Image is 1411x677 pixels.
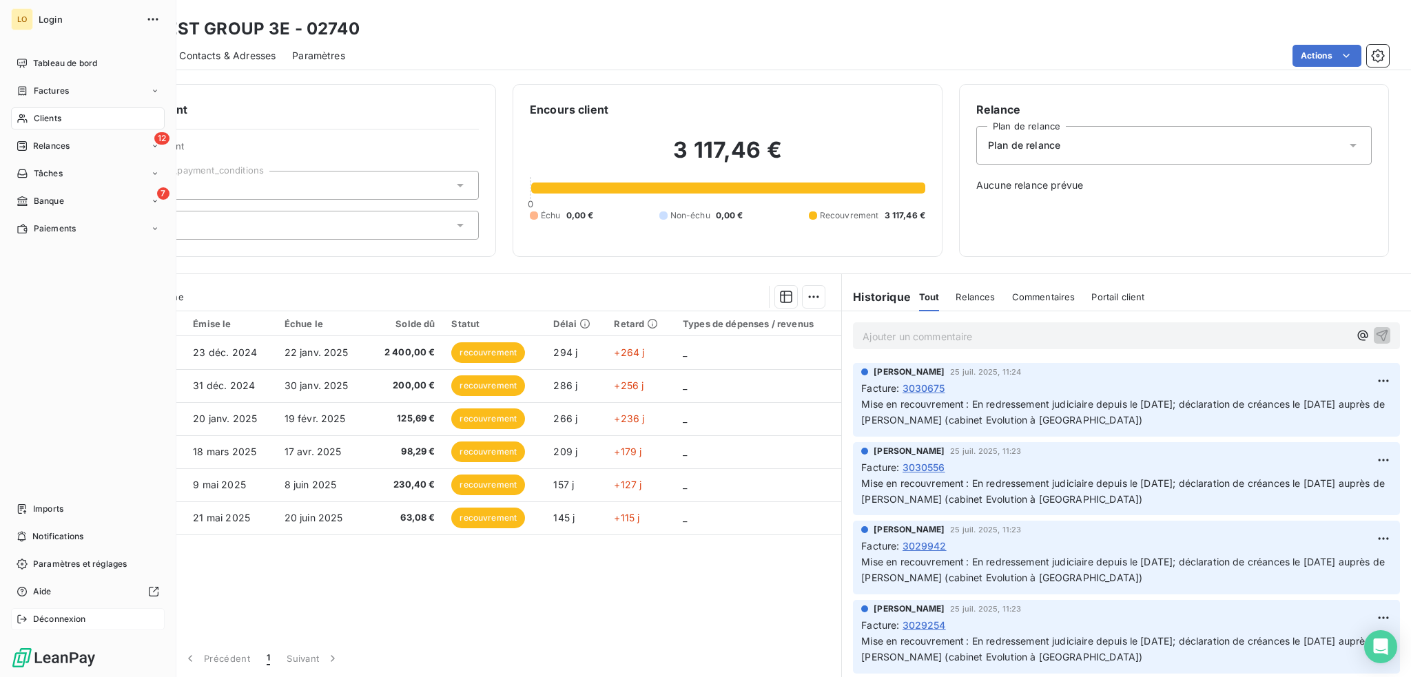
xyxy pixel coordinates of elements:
[530,136,925,178] h2: 3 117,46 €
[267,652,270,665] span: 1
[278,644,348,673] button: Suivant
[956,291,995,302] span: Relances
[528,198,533,209] span: 0
[34,112,61,125] span: Clients
[683,318,833,329] div: Types de dépenses / revenus
[157,187,169,200] span: 7
[950,605,1021,613] span: 25 juil. 2025, 11:23
[614,413,644,424] span: +236 j
[451,318,537,329] div: Statut
[530,101,608,118] h6: Encours client
[553,413,577,424] span: 266 j
[285,446,342,457] span: 17 avr. 2025
[34,85,69,97] span: Factures
[451,475,525,495] span: recouvrement
[33,140,70,152] span: Relances
[121,17,360,41] h3: EXOTEST GROUP 3E - 02740
[553,346,577,358] span: 294 j
[842,289,911,305] h6: Historique
[566,209,594,222] span: 0,00 €
[33,57,97,70] span: Tableau de bord
[614,446,641,457] span: +179 j
[111,140,479,160] span: Propriétés Client
[861,556,1388,583] span: Mise en recouvrement : En redressement judiciaire depuis le [DATE]; déclaration de créances le [D...
[553,479,574,490] span: 157 j
[193,479,246,490] span: 9 mai 2025
[39,14,138,25] span: Login
[950,447,1021,455] span: 25 juil. 2025, 11:23
[375,478,435,492] span: 230,40 €
[683,479,687,490] span: _
[292,49,345,63] span: Paramètres
[988,138,1060,152] span: Plan de relance
[683,413,687,424] span: _
[11,581,165,603] a: Aide
[874,445,945,457] span: [PERSON_NAME]
[903,618,946,632] span: 3029254
[375,511,435,525] span: 63,08 €
[451,508,525,528] span: recouvrement
[903,539,947,553] span: 3029942
[451,441,525,462] span: recouvrement
[553,318,597,329] div: Délai
[175,644,258,673] button: Précédent
[683,379,687,391] span: _
[861,539,899,553] span: Facture :
[950,368,1021,376] span: 25 juil. 2025, 11:24
[11,647,96,669] img: Logo LeanPay
[285,379,349,391] span: 30 janv. 2025
[179,49,276,63] span: Contacts & Adresses
[33,558,127,570] span: Paramètres et réglages
[950,525,1021,534] span: 25 juil. 2025, 11:23
[553,446,577,457] span: 209 j
[285,413,346,424] span: 19 févr. 2025
[874,523,945,536] span: [PERSON_NAME]
[683,346,687,358] span: _
[375,318,435,329] div: Solde dû
[11,8,33,30] div: LO
[34,222,76,235] span: Paiements
[614,479,641,490] span: +127 j
[193,318,267,329] div: Émise le
[33,613,86,625] span: Déconnexion
[83,101,479,118] h6: Informations client
[861,381,899,395] span: Facture :
[874,603,945,615] span: [PERSON_NAME]
[903,381,945,395] span: 3030675
[683,446,687,457] span: _
[903,460,945,475] span: 3030556
[976,101,1372,118] h6: Relance
[34,195,64,207] span: Banque
[670,209,710,222] span: Non-échu
[1292,45,1361,67] button: Actions
[193,346,257,358] span: 23 déc. 2024
[820,209,879,222] span: Recouvrement
[976,178,1372,192] span: Aucune relance prévue
[193,413,257,424] span: 20 janv. 2025
[451,375,525,396] span: recouvrement
[614,346,644,358] span: +264 j
[375,346,435,360] span: 2 400,00 €
[553,512,575,523] span: 145 j
[193,379,255,391] span: 31 déc. 2024
[716,209,743,222] span: 0,00 €
[193,512,250,523] span: 21 mai 2025
[919,291,940,302] span: Tout
[683,512,687,523] span: _
[375,445,435,459] span: 98,29 €
[451,408,525,429] span: recouvrement
[285,318,359,329] div: Échue le
[885,209,926,222] span: 3 117,46 €
[258,644,278,673] button: 1
[285,346,349,358] span: 22 janv. 2025
[614,512,639,523] span: +115 j
[874,366,945,378] span: [PERSON_NAME]
[34,167,63,180] span: Tâches
[1012,291,1075,302] span: Commentaires
[285,512,343,523] span: 20 juin 2025
[861,635,1388,663] span: Mise en recouvrement : En redressement judiciaire depuis le [DATE]; déclaration de créances le [D...
[154,132,169,145] span: 12
[614,379,643,391] span: +256 j
[32,530,83,543] span: Notifications
[861,618,899,632] span: Facture :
